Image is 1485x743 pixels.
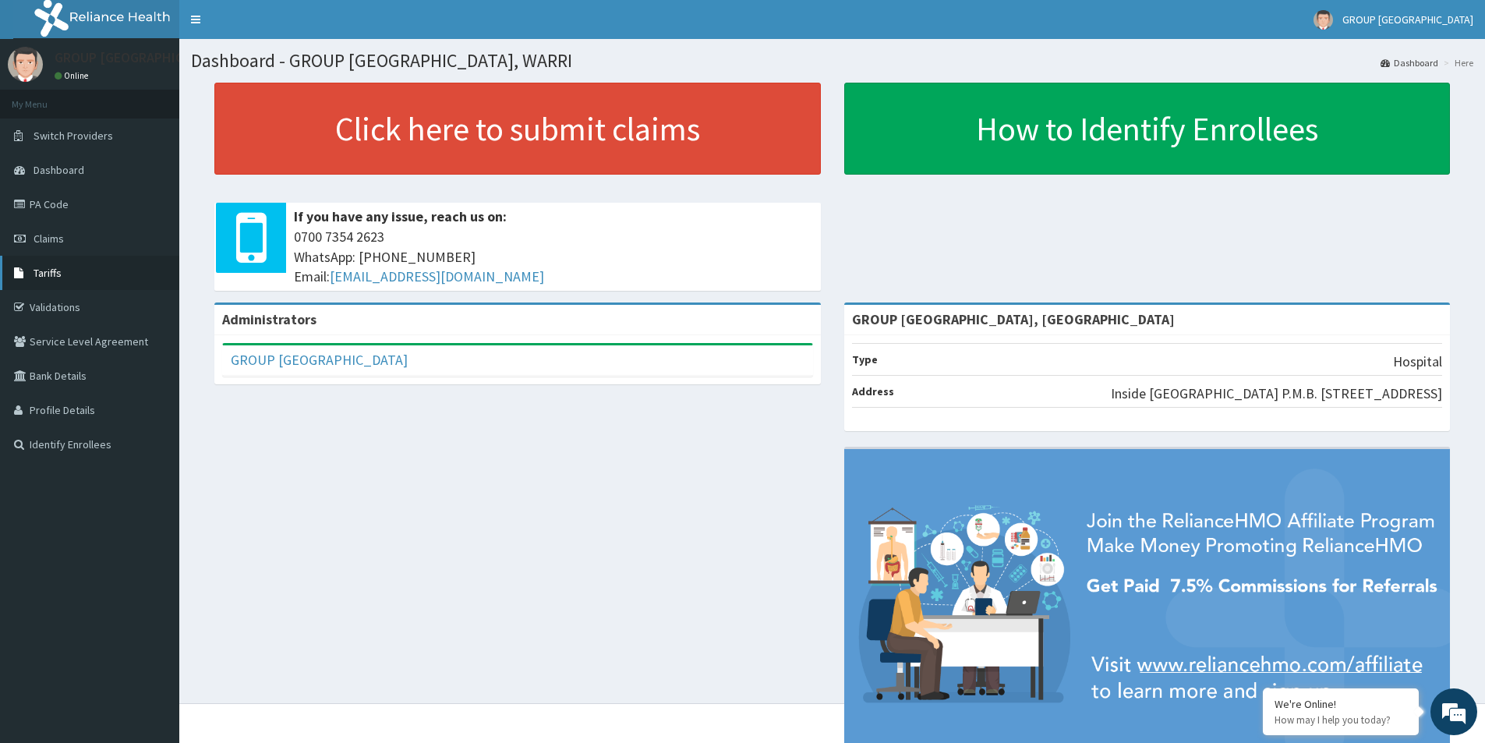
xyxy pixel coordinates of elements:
p: GROUP [GEOGRAPHIC_DATA] [55,51,228,65]
span: 0700 7354 2623 WhatsApp: [PHONE_NUMBER] Email: [294,227,813,287]
span: GROUP [GEOGRAPHIC_DATA] [1342,12,1473,27]
b: If you have any issue, reach us on: [294,207,507,225]
span: Tariffs [34,266,62,280]
span: Switch Providers [34,129,113,143]
img: User Image [8,47,43,82]
b: Address [852,384,894,398]
b: Type [852,352,878,366]
a: Click here to submit claims [214,83,821,175]
b: Administrators [222,310,316,328]
span: Claims [34,232,64,246]
p: Inside [GEOGRAPHIC_DATA] P.M.B. [STREET_ADDRESS] [1111,384,1442,404]
p: How may I help you today? [1275,713,1407,727]
img: User Image [1314,10,1333,30]
span: Dashboard [34,163,84,177]
a: Dashboard [1381,56,1438,69]
h1: Dashboard - GROUP [GEOGRAPHIC_DATA], WARRI [191,51,1473,71]
p: Hospital [1393,352,1442,372]
a: Online [55,70,92,81]
a: [EMAIL_ADDRESS][DOMAIN_NAME] [330,267,544,285]
div: We're Online! [1275,697,1407,711]
a: How to Identify Enrollees [844,83,1451,175]
strong: GROUP [GEOGRAPHIC_DATA], [GEOGRAPHIC_DATA] [852,310,1175,328]
li: Here [1440,56,1473,69]
a: GROUP [GEOGRAPHIC_DATA] [231,351,408,369]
